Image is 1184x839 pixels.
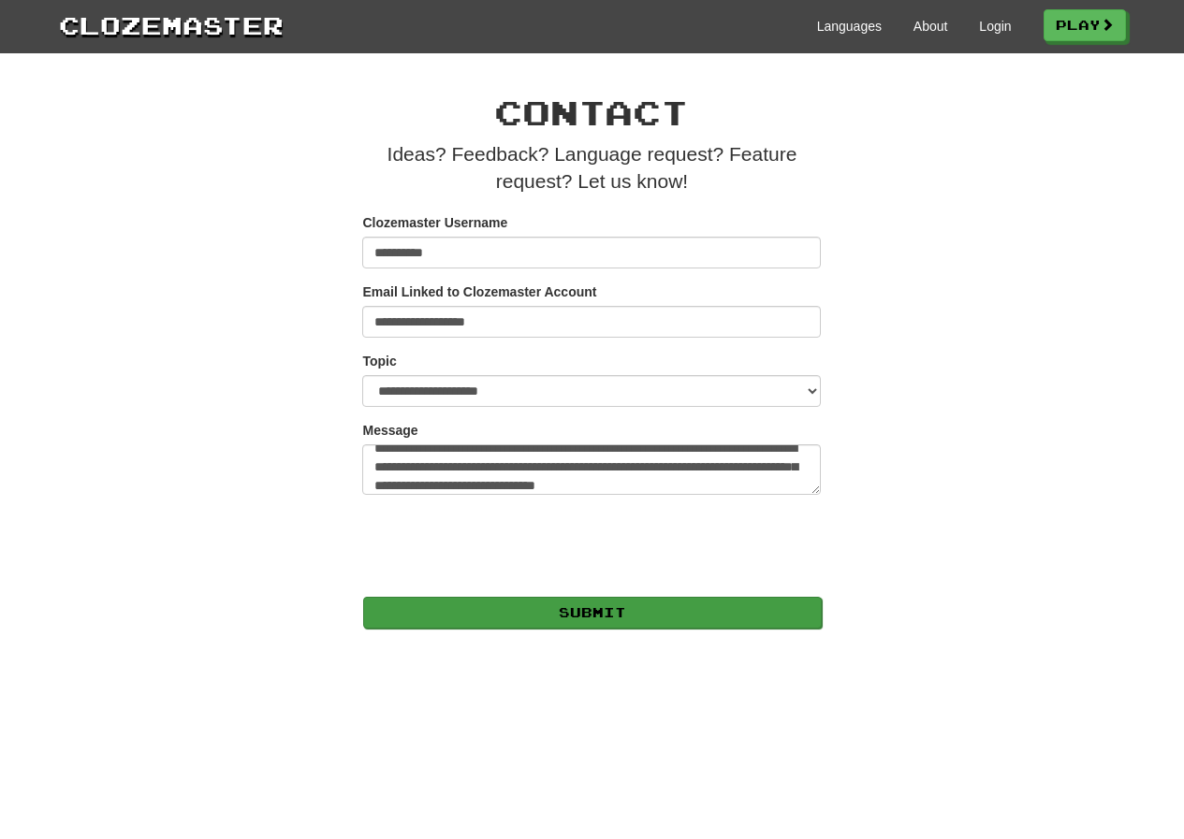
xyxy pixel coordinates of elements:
p: Ideas? Feedback? Language request? Feature request? Let us know! [362,140,821,195]
button: Submit [363,597,822,629]
h1: Contact [362,94,821,131]
a: About [914,17,948,36]
a: Play [1044,9,1126,41]
iframe: reCAPTCHA [362,509,647,582]
label: Message [362,421,417,440]
label: Clozemaster Username [362,213,507,232]
label: Topic [362,352,396,370]
label: Email Linked to Clozemaster Account [362,282,596,301]
a: Clozemaster [59,7,284,42]
a: Login [979,17,1011,36]
a: Languages [817,17,882,36]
